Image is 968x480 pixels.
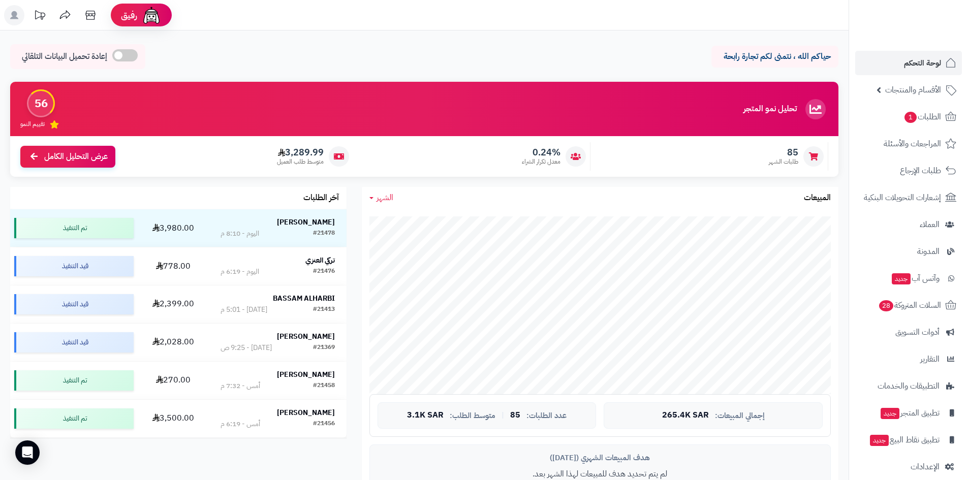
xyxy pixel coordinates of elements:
span: إجمالي المبيعات: [715,411,765,420]
td: 2,399.00 [138,285,209,323]
a: طلبات الإرجاع [855,158,962,183]
div: اليوم - 6:19 م [221,267,259,277]
div: اليوم - 8:10 م [221,229,259,239]
a: لوحة التحكم [855,51,962,75]
div: قيد التنفيذ [14,294,134,314]
a: أدوات التسويق [855,320,962,344]
a: تطبيق نقاط البيعجديد [855,428,962,452]
span: معدل تكرار الشراء [522,157,560,166]
div: #21476 [313,267,335,277]
a: المراجعات والأسئلة [855,132,962,156]
a: السلات المتروكة28 [855,293,962,317]
a: الطلبات1 [855,105,962,129]
span: الإعدادات [911,460,940,474]
td: 270.00 [138,362,209,399]
div: قيد التنفيذ [14,332,134,353]
img: ai-face.png [141,5,162,25]
span: 3.1K SAR [407,411,444,420]
span: متوسط طلب العميل [277,157,324,166]
div: أمس - 6:19 م [221,419,260,429]
h3: المبيعات [804,194,831,203]
a: إشعارات التحويلات البنكية [855,185,962,210]
a: الشهر [369,192,393,204]
div: أمس - 7:32 م [221,381,260,391]
td: 3,500.00 [138,400,209,437]
a: عرض التحليل الكامل [20,146,115,168]
h3: آخر الطلبات [303,194,339,203]
h3: تحليل نمو المتجر [743,105,797,114]
div: #21413 [313,305,335,315]
div: #21369 [313,343,335,353]
a: التقارير [855,347,962,371]
span: الطلبات [903,110,941,124]
a: العملاء [855,212,962,237]
div: #21458 [313,381,335,391]
div: هدف المبيعات الشهري ([DATE]) [378,453,823,463]
div: #21456 [313,419,335,429]
strong: [PERSON_NAME] [277,369,335,380]
span: طلبات الإرجاع [900,164,941,178]
span: متوسط الطلب: [450,411,495,420]
span: المراجعات والأسئلة [884,137,941,151]
span: تطبيق المتجر [880,406,940,420]
span: 28 [879,300,893,311]
span: إعادة تحميل البيانات التلقائي [22,51,107,62]
span: وآتس آب [891,271,940,285]
div: قيد التنفيذ [14,256,134,276]
div: تم التنفيذ [14,218,134,238]
span: عدد الطلبات: [526,411,567,420]
span: 85 [769,147,798,158]
div: [DATE] - 5:01 م [221,305,267,315]
span: 0.24% [522,147,560,158]
strong: [PERSON_NAME] [277,217,335,228]
td: 3,980.00 [138,209,209,247]
span: رفيق [121,9,137,21]
span: عرض التحليل الكامل [44,151,108,163]
strong: [PERSON_NAME] [277,407,335,418]
span: لوحة التحكم [904,56,941,70]
td: 2,028.00 [138,324,209,361]
div: تم التنفيذ [14,408,134,429]
span: 265.4K SAR [662,411,709,420]
span: جديد [881,408,899,419]
span: المدونة [917,244,940,259]
span: تطبيق نقاط البيع [869,433,940,447]
strong: BASSAM ALHARBI [273,293,335,304]
span: 85 [510,411,520,420]
span: 1 [904,112,917,123]
span: التطبيقات والخدمات [878,379,940,393]
strong: [PERSON_NAME] [277,331,335,342]
p: لم يتم تحديد هدف للمبيعات لهذا الشهر بعد. [378,468,823,480]
span: إشعارات التحويلات البنكية [864,190,941,205]
span: أدوات التسويق [895,325,940,339]
div: Open Intercom Messenger [15,440,40,465]
span: 3,289.99 [277,147,324,158]
div: #21478 [313,229,335,239]
span: العملاء [920,217,940,232]
p: حياكم الله ، نتمنى لكم تجارة رابحة [719,51,831,62]
span: التقارير [920,352,940,366]
span: السلات المتروكة [878,298,941,312]
span: | [502,411,504,419]
a: المدونة [855,239,962,264]
strong: تركي العنزي [305,255,335,266]
a: وآتس آبجديد [855,266,962,291]
span: جديد [892,273,911,284]
div: تم التنفيذ [14,370,134,391]
a: تحديثات المنصة [27,5,52,28]
a: الإعدادات [855,455,962,479]
span: جديد [870,435,889,446]
span: طلبات الشهر [769,157,798,166]
span: الأقسام والمنتجات [885,83,941,97]
a: تطبيق المتجرجديد [855,401,962,425]
td: 778.00 [138,247,209,285]
div: [DATE] - 9:25 ص [221,343,272,353]
span: الشهر [377,191,393,204]
span: تقييم النمو [20,120,45,129]
a: التطبيقات والخدمات [855,374,962,398]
